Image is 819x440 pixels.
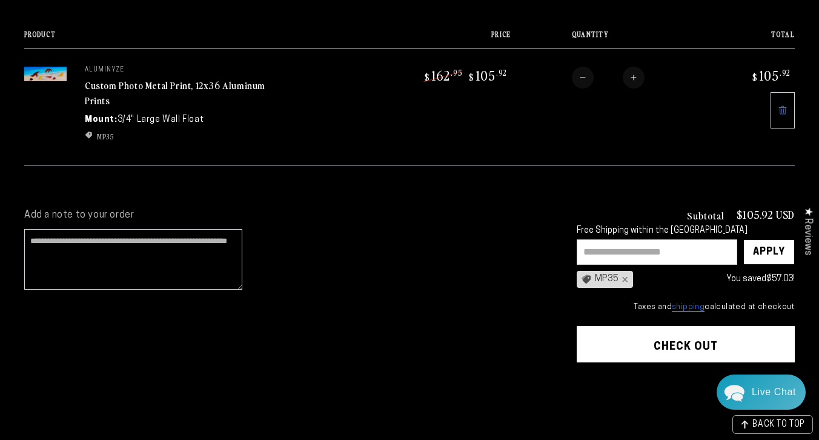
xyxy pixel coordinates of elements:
[705,30,795,48] th: Total
[469,71,474,83] span: $
[214,202,235,212] div: [DATE]
[752,421,805,429] span: BACK TO TOP
[717,375,806,410] div: Chat widget toggle
[139,18,170,50] img: Helga
[467,67,507,84] bdi: 105
[130,308,164,317] span: Re:amaze
[24,30,356,48] th: Product
[40,162,52,174] img: defa8ba128f0af9b145b794f3c56d73a
[24,101,232,112] div: Recent Conversations
[751,67,791,84] bdi: 105
[24,67,67,81] img: 12"x36" Panoramic White Glossy Aluminyzed Photo
[88,18,119,50] img: Marie J
[766,275,793,284] span: $57.03
[40,201,52,213] img: defa8ba128f0af9b145b794f3c56d73a
[55,241,214,252] div: Aluminyze
[577,386,795,413] iframe: PayPal-paypal
[780,67,791,78] sup: .92
[118,113,204,126] dd: 3/4" Large Wall Float
[55,162,214,174] div: Aluminyze
[214,124,235,133] div: [DATE]
[40,122,52,135] img: missing_thumb-9d6c3a54066ef25ae95f5dc6d59505127880417e42794f8707aec483bafeb43d.png
[85,131,267,142] ul: Discount
[55,201,214,213] div: Aluminyze
[80,328,177,347] a: Leave A Message
[594,67,623,88] input: Quantity for Custom Photo Metal Print, 12x36 Aluminum Prints
[577,326,795,362] button: Check out
[24,209,552,222] label: Add a note to your order
[752,375,796,410] div: Contact Us Directly
[577,226,795,236] div: Free Shipping within the [GEOGRAPHIC_DATA]
[40,241,52,253] img: missing_thumb-9d6c3a54066ef25ae95f5dc6d59505127880417e42794f8707aec483bafeb43d.png
[55,123,214,135] div: Aluminyze
[771,92,795,128] a: Remove 12"x36" Panoramic White Glossy Aluminyzed Photo
[618,275,628,284] div: ×
[451,67,463,78] sup: .95
[672,303,705,312] a: shipping
[85,113,118,126] dt: Mount:
[85,131,267,142] li: MP35
[577,271,633,288] div: MP35
[85,78,265,107] a: Custom Photo Metal Print, 12x36 Aluminum Prints
[687,210,724,220] h3: Subtotal
[91,61,166,69] span: Away until [DATE]
[496,67,507,78] sup: .92
[214,163,235,172] div: [DATE]
[423,67,463,84] bdi: 162
[511,30,705,48] th: Quantity
[40,215,235,226] p: I am waiting for the resolution? Please respond asap.
[639,272,795,287] div: You saved !
[85,67,267,74] p: aluminyze
[737,209,795,220] p: $105.92 USD
[40,175,235,187] p: Hello,I have left two messages, and was hung up on once when the person answering the phone said ...
[214,242,235,251] div: [DATE]
[40,136,235,147] p: Hi [PERSON_NAME], We would like to inform you that we reprocessed your order because the mount wa...
[356,30,511,48] th: Price
[796,198,819,265] div: Click to open Judge.me floating reviews tab
[752,71,758,83] span: $
[753,240,785,264] div: Apply
[113,18,145,50] img: John
[40,254,235,265] p: Hi [PERSON_NAME], I hope this finds you well. We're so sorry that your print arrived in less than...
[425,71,430,83] span: $
[93,310,164,316] span: We run on
[577,301,795,313] small: Taxes and calculated at checkout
